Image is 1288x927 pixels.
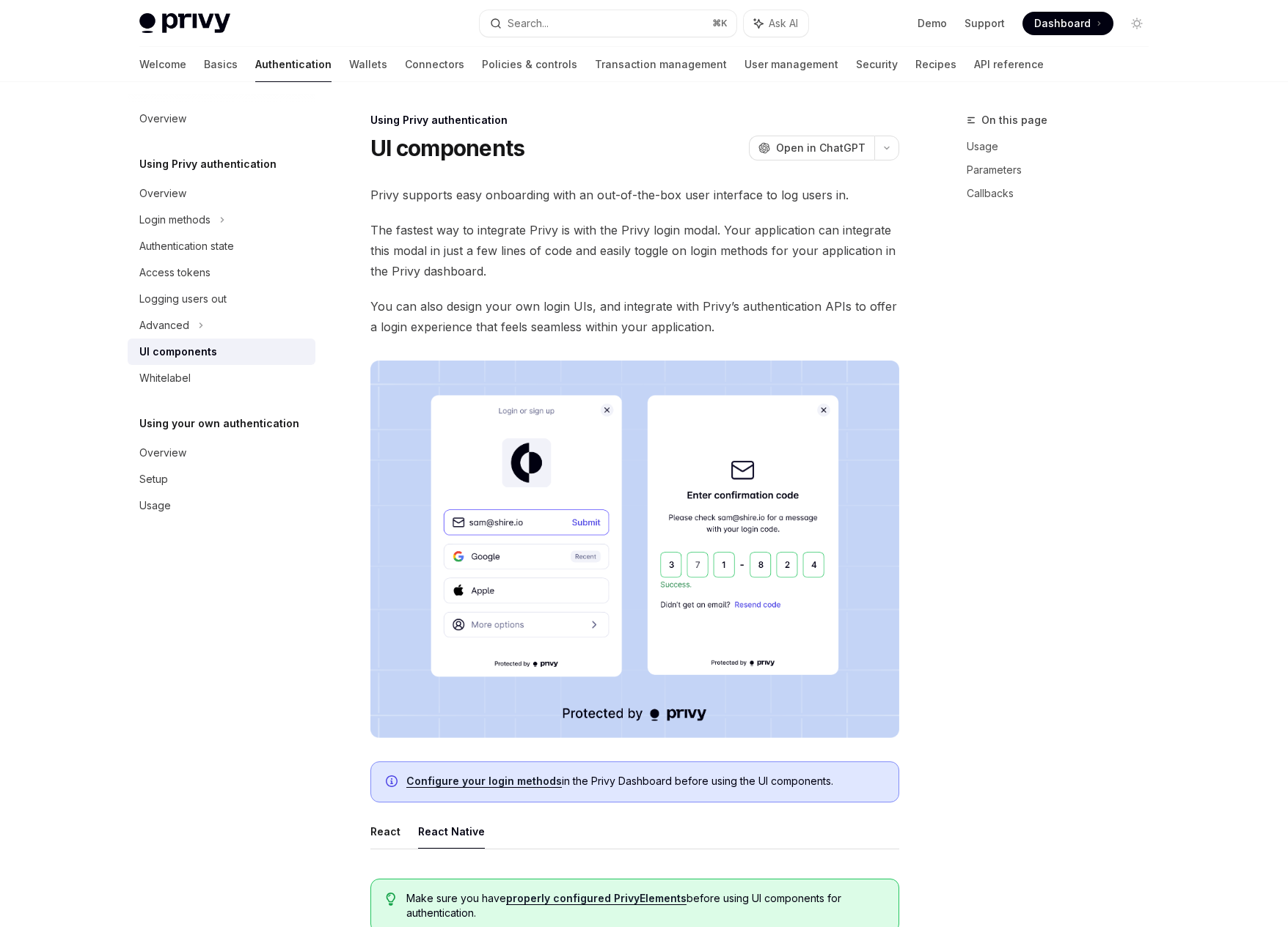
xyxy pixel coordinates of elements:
[918,16,947,31] a: Demo
[128,233,315,259] a: Authentication state
[370,361,899,738] img: images/Onboard.png
[744,47,838,82] a: User management
[967,135,1160,158] a: Usage
[349,47,387,82] a: Wallets
[139,211,211,229] div: Login methods
[204,47,238,82] a: Basics
[139,185,186,202] div: Overview
[139,155,277,173] h5: Using Privy authentication
[128,339,315,365] a: UI components
[370,814,400,849] button: React
[482,47,577,82] a: Policies & controls
[139,13,230,34] img: light logo
[128,466,315,492] a: Setup
[128,440,315,466] a: Overview
[508,15,549,32] div: Search...
[139,415,299,432] h5: Using your own authentication
[370,185,899,205] span: Privy supports easy onboarding with an out-of-the-box user interface to log users in.
[139,47,186,82] a: Welcome
[128,365,315,391] a: Whitelabel
[595,47,727,82] a: Transaction management
[386,893,396,906] svg: Tip
[856,47,898,82] a: Security
[370,135,524,161] h1: UI components
[370,220,899,281] span: The fastest way to integrate Privy is with the Privy login modal. Your application can integrate ...
[776,141,866,155] span: Open in ChatGPT
[139,317,189,334] div: Advanced
[386,775,400,790] svg: Info
[1125,12,1149,35] button: Toggle dark mode
[128,180,315,207] a: Overview
[712,18,728,29] span: ⌘ K
[128,492,315,519] a: Usage
[965,16,1005,31] a: Support
[769,16,798,31] span: Ask AI
[967,182,1160,205] a: Callbacks
[128,106,315,132] a: Overview
[406,774,884,788] span: in the Privy Dashboard before using the UI components.
[370,296,899,337] span: You can also design your own login UIs, and integrate with Privy’s authentication APIs to offer a...
[370,113,899,128] div: Using Privy authentication
[506,892,687,905] a: properly configured PrivyElements
[128,286,315,312] a: Logging users out
[406,891,884,920] span: Make sure you have before using UI components for authentication.
[967,158,1160,182] a: Parameters
[139,264,211,281] div: Access tokens
[139,369,191,387] div: Whitelabel
[139,343,217,361] div: UI components
[981,111,1047,129] span: On this page
[974,47,1044,82] a: API reference
[128,259,315,286] a: Access tokens
[749,136,874,160] button: Open in ChatGPT
[255,47,332,82] a: Authentication
[406,775,562,788] a: Configure your login methods
[1034,16,1091,31] span: Dashboard
[915,47,956,82] a: Recipes
[744,10,808,37] button: Ask AI
[139,497,171,514] div: Usage
[139,444,186,462] div: Overview
[418,814,485,849] button: React Native
[139,470,168,488] div: Setup
[1022,12,1113,35] a: Dashboard
[480,10,736,37] button: Search...⌘K
[139,237,234,255] div: Authentication state
[405,47,464,82] a: Connectors
[139,110,186,128] div: Overview
[139,290,227,308] div: Logging users out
